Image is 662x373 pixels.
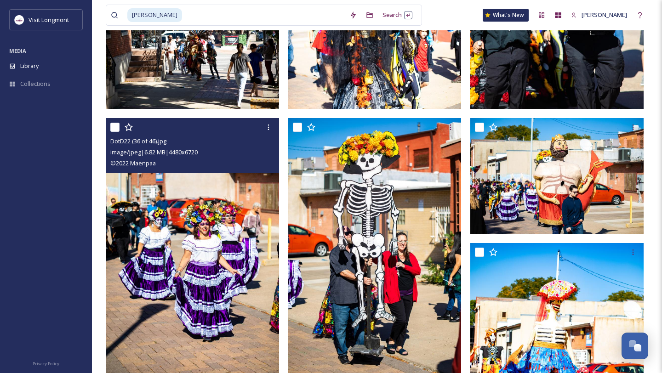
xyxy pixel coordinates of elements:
[378,6,417,24] div: Search
[20,79,51,88] span: Collections
[110,137,166,145] span: DotD22 (36 of 46).jpg
[566,6,632,24] a: [PERSON_NAME]
[622,333,648,359] button: Open Chat
[483,9,529,22] a: What's New
[582,11,627,19] span: [PERSON_NAME]
[29,16,69,24] span: Visit Longmont
[33,357,59,368] a: Privacy Policy
[127,8,182,22] span: [PERSON_NAME]
[33,361,59,367] span: Privacy Policy
[110,159,156,167] span: © 2022 Maenpaa
[15,15,24,24] img: longmont.jpg
[110,148,198,156] span: image/jpeg | 6.82 MB | 4480 x 6720
[470,118,644,234] img: DotD22 (34 of 46).jpg
[20,62,39,70] span: Library
[9,47,26,54] span: MEDIA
